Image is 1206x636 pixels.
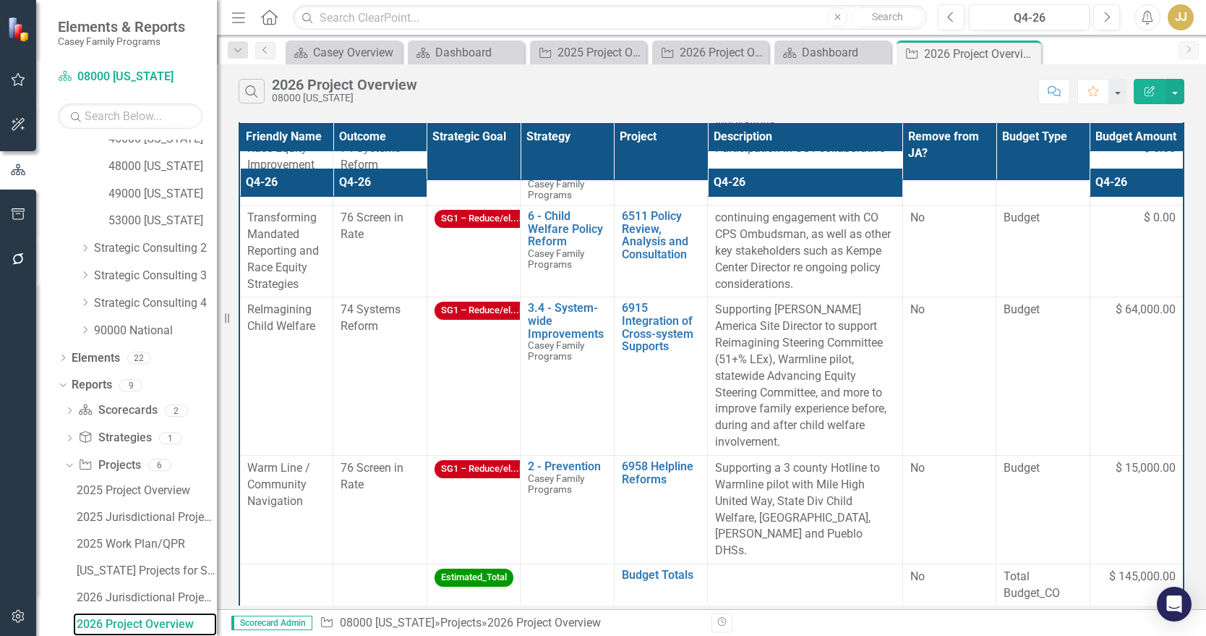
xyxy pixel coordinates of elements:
[435,210,538,228] span: SG1 – Reduce/el...ion
[159,432,182,444] div: 1
[127,352,150,364] div: 22
[528,178,584,200] span: Casey Family Programs
[333,297,427,456] td: Double-Click to Edit
[247,211,319,290] span: Transforming Mandated Reporting and Race Equity Strategies
[108,186,217,203] a: 49000 [US_STATE]
[78,402,157,419] a: Scorecards
[320,615,701,632] div: » »
[1144,210,1176,226] span: $ 0.00
[289,43,398,62] a: Casey Overview
[72,350,120,367] a: Elements
[1168,4,1194,30] button: JJ
[1109,569,1176,585] span: $ 145,000.00
[108,131,217,148] a: 46000 [US_STATE]
[528,472,584,495] span: Casey Family Programs
[924,45,1038,63] div: 2026 Project Overview
[427,297,521,456] td: Double-Click to Edit
[521,456,615,564] td: Double-Click to Edit Right Click for Context Menu
[1090,297,1184,456] td: Double-Click to Edit
[73,613,217,636] a: 2026 Project Overview
[708,564,902,607] td: Double-Click to Edit
[1004,569,1082,602] span: Total Budget_CO
[902,456,996,564] td: Double-Click to Edit
[778,43,887,62] a: Dashboard
[996,456,1090,564] td: Double-Click to Edit
[333,564,427,607] td: Double-Click to Edit
[715,460,894,559] p: Supporting a 3 county Hotline to Warmline pilot with Mile High United Way, State Div Child Welfar...
[78,457,140,474] a: Projects
[94,240,217,257] a: Strategic Consulting 2
[73,559,217,582] a: [US_STATE] Projects for Sandbox
[73,533,217,556] a: 2025 Work Plan/QPR
[435,460,538,478] span: SG1 – Reduce/el...ion
[231,616,312,630] span: Scorecard Admin
[435,569,513,587] span: Estimated_Total
[715,210,894,292] p: continuing engagement with CO CPS Ombudsman, as well as other key stakeholders such as Kempe Cent...
[1116,460,1176,477] span: $ 15,000.00
[313,43,398,62] div: Casey Overview
[77,484,217,497] div: 2025 Project Overview
[411,43,521,62] a: Dashboard
[910,461,925,475] span: No
[247,141,320,188] span: Race Equity Improvement Collaboratives
[1004,460,1082,477] span: Budget
[708,456,902,564] td: Double-Click to Edit
[614,456,708,564] td: Double-Click to Edit Right Click for Context Menu
[247,461,310,508] span: Warm Line / Community Navigation
[148,459,171,472] div: 6
[1090,205,1184,297] td: Double-Click to Edit
[165,404,188,417] div: 2
[557,43,643,62] div: 2025 Project Overview
[293,5,927,30] input: Search ClearPoint...
[239,297,333,456] td: Double-Click to Edit
[528,460,607,473] a: 2 - Prevention
[1157,587,1192,622] div: Open Intercom Messenger
[1004,210,1082,226] span: Budget
[72,377,112,394] a: Reports
[910,569,925,583] span: No
[427,564,521,607] td: Double-Click to Edit
[996,205,1090,297] td: Double-Click to Edit
[1116,302,1176,318] span: $ 64,000.00
[622,460,701,486] a: 6958 Helpline Reforms
[1090,456,1184,564] td: Double-Click to Edit
[680,43,765,62] div: 2026 Project Overview
[73,586,217,609] a: 2026 Jurisdictional Projects Assessment
[239,456,333,564] td: Double-Click to Edit
[73,479,217,502] a: 2025 Project Overview
[58,69,202,85] a: 08000 [US_STATE]
[78,430,151,446] a: Strategies
[247,302,315,333] span: ReImagining Child Welfare
[341,211,403,241] span: 76 Screen in Rate
[656,43,765,62] a: 2026 Project Overview
[851,7,923,27] button: Search
[341,302,401,333] span: 74 Systems Reform
[77,511,217,524] div: 2025 Jurisdictional Projects Assessment
[58,35,185,47] small: Casey Family Programs
[528,302,607,340] a: 3.4 - System-wide Improvements
[1004,302,1082,318] span: Budget
[708,205,902,297] td: Double-Click to Edit
[902,205,996,297] td: Double-Click to Edit
[969,4,1090,30] button: Q4-26
[715,302,894,451] p: Supporting [PERSON_NAME] America Site Director to support Reimagining Steering Committee (51+% LE...
[58,103,202,129] input: Search Below...
[340,616,435,629] a: 08000 [US_STATE]
[614,205,708,297] td: Double-Click to Edit Right Click for Context Menu
[872,11,903,22] span: Search
[974,9,1085,27] div: Q4-26
[341,461,403,491] span: 76 Screen in Rate
[622,210,701,260] a: 6511 Policy Review, Analysis and Consultation
[94,295,217,312] a: Strategic Consulting 4
[272,77,417,93] div: 2026 Project Overview
[622,569,701,582] a: Budget Totals
[108,213,217,229] a: 53000 [US_STATE]
[435,43,521,62] div: Dashboard
[427,456,521,564] td: Double-Click to Edit
[333,205,427,297] td: Double-Click to Edit
[77,591,217,604] div: 2026 Jurisdictional Projects Assessment
[902,297,996,456] td: Double-Click to Edit
[108,158,217,175] a: 48000 [US_STATE]
[427,205,521,297] td: Double-Click to Edit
